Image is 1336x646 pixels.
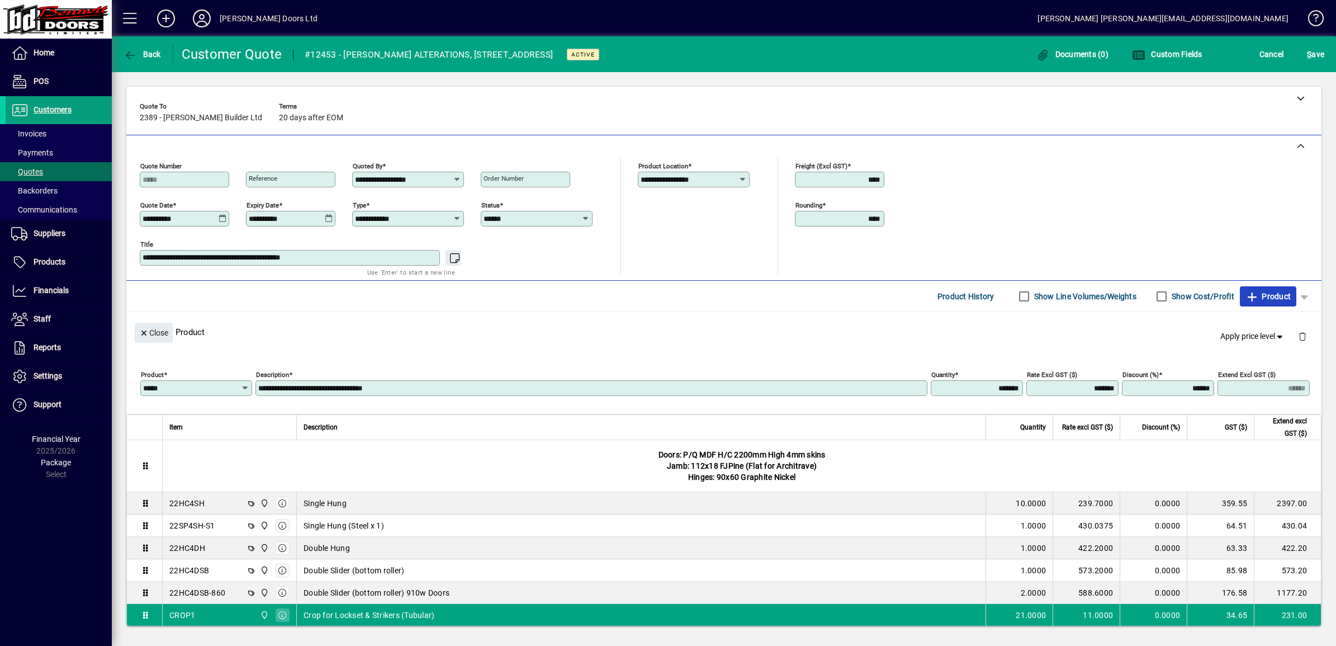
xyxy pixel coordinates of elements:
button: Product [1240,286,1296,307]
mat-label: Title [140,241,153,248]
span: 1.0000 [1021,520,1046,531]
td: 0.0000 [1120,559,1187,582]
span: Custom Fields [1132,50,1202,59]
span: S [1307,50,1311,59]
a: Knowledge Base [1300,2,1322,39]
td: 422.20 [1254,537,1321,559]
mat-label: Reference [249,175,277,182]
div: 22HC4DH [169,543,205,554]
span: Bennett Doors Ltd [257,542,270,554]
span: Communications [11,205,77,214]
span: 2389 - [PERSON_NAME] Builder Ltd [140,114,262,122]
mat-label: Type [353,201,366,209]
a: Products [6,248,112,276]
label: Show Cost/Profit [1169,291,1234,302]
a: Reports [6,334,112,362]
div: 22SP4SH-S1 [169,520,215,531]
span: Bennett Doors Ltd [257,609,270,621]
span: Financials [34,286,69,295]
span: Discount (%) [1142,421,1180,433]
span: Package [41,458,71,467]
div: Doors: P/Q MDF H/C 2200mm High 4mm skins Jamb: 112x18 FJPine (Flat for Architrave) Hinges: 90x60 ... [163,440,1321,492]
app-page-header-button: Close [132,327,176,337]
span: Crop for Lockset & Strikers (Tubular) [304,610,434,621]
span: Home [34,48,54,57]
td: 1177.20 [1254,582,1321,604]
span: Close [139,324,168,342]
td: 0.0000 [1120,492,1187,515]
mat-label: Freight (excl GST) [795,162,847,170]
td: 231.00 [1254,604,1321,626]
a: Suppliers [6,220,112,248]
a: Support [6,391,112,419]
td: 0.0000 [1120,537,1187,559]
button: Delete [1289,323,1316,350]
td: 34.65 [1187,604,1254,626]
mat-label: Order number [484,175,524,182]
td: 63.33 [1187,537,1254,559]
span: Product History [937,287,994,305]
div: 588.6000 [1060,587,1113,598]
a: Staff [6,305,112,333]
span: Quotes [11,167,43,176]
span: Bennett Doors Ltd [257,564,270,577]
span: Rate excl GST ($) [1062,421,1113,433]
div: 422.2000 [1060,543,1113,554]
button: Product History [933,286,999,307]
mat-label: Rounding [795,201,822,209]
a: Payments [6,143,112,162]
mat-label: Status [481,201,500,209]
span: Bennett Doors Ltd [257,520,270,532]
mat-label: Extend excl GST ($) [1218,371,1276,379]
div: 11.0000 [1060,610,1113,621]
span: Financial Year [32,435,80,444]
span: 1.0000 [1021,543,1046,554]
span: Double Slider (bottom roller) 910w Doors [304,587,449,598]
mat-label: Quote date [140,201,173,209]
td: 430.04 [1254,515,1321,537]
span: 10.0000 [1016,498,1046,509]
span: Customers [34,105,72,114]
a: Communications [6,200,112,219]
span: Backorders [11,186,58,195]
a: Settings [6,362,112,390]
button: Profile [184,8,220,29]
button: Back [121,44,164,64]
span: Documents (0) [1036,50,1108,59]
a: Invoices [6,124,112,143]
span: Settings [34,371,62,380]
mat-hint: Use 'Enter' to start a new line [367,266,455,279]
app-page-header-button: Back [112,44,173,64]
div: 22HC4SH [169,498,205,509]
button: Apply price level [1216,327,1290,347]
span: Bennett Doors Ltd [257,587,270,599]
label: Show Line Volumes/Weights [1032,291,1136,302]
div: 239.7000 [1060,498,1113,509]
span: Suppliers [34,229,65,238]
span: Reports [34,343,61,352]
span: Staff [34,314,51,323]
span: Quantity [1020,421,1046,433]
span: Double Slider (bottom roller) [304,565,404,576]
td: 2397.00 [1254,492,1321,515]
div: 430.0375 [1060,520,1113,531]
span: 20 days after EOM [279,114,343,122]
td: 0.0000 [1120,604,1187,626]
span: Invoices [11,129,46,138]
span: GST ($) [1225,421,1247,433]
button: Custom Fields [1129,44,1205,64]
span: Active [571,51,595,58]
a: POS [6,68,112,96]
a: Quotes [6,162,112,181]
span: 1.0000 [1021,565,1046,576]
span: Products [34,257,65,266]
span: Payments [11,148,53,157]
mat-label: Description [256,371,289,379]
mat-label: Product [141,371,164,379]
div: CROP1 [169,610,195,621]
span: Description [304,421,338,433]
td: 359.55 [1187,492,1254,515]
div: #12453 - [PERSON_NAME] ALTERATIONS, [STREET_ADDRESS] [305,46,553,64]
a: Financials [6,277,112,305]
span: Bennett Doors Ltd [257,497,270,510]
